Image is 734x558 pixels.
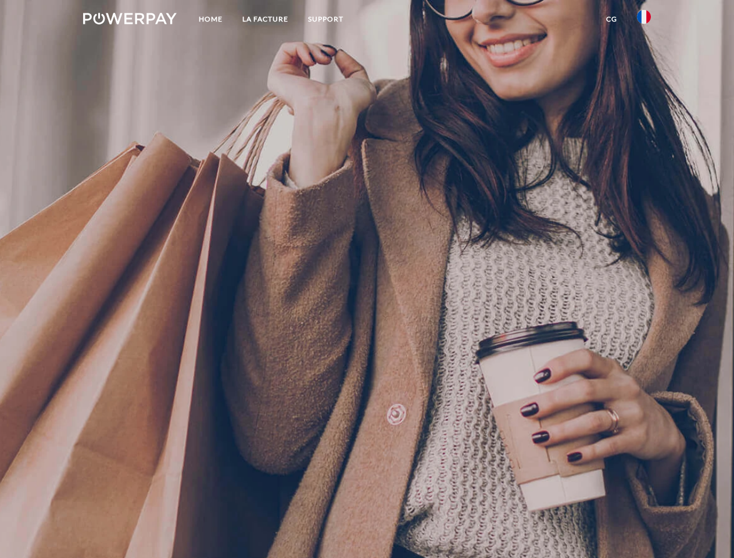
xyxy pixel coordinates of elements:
[637,10,651,24] img: fr
[83,13,177,24] img: logo-powerpay-white.svg
[298,9,353,30] a: Support
[596,9,627,30] a: CG
[189,9,232,30] a: Home
[232,9,298,30] a: LA FACTURE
